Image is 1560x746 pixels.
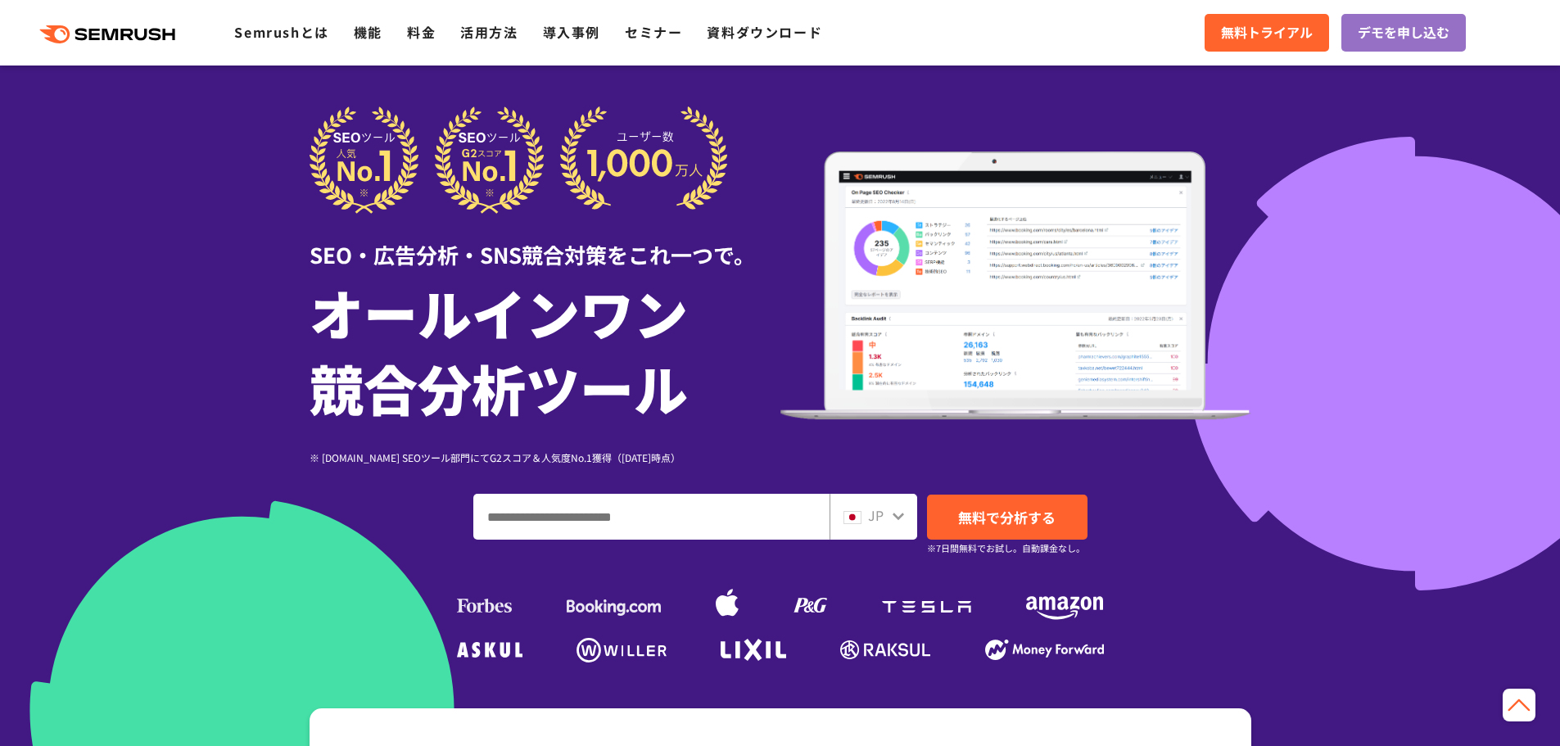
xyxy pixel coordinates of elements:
[460,22,518,42] a: 活用方法
[310,214,780,270] div: SEO・広告分析・SNS競合対策をこれ一つで。
[958,507,1056,527] span: 無料で分析する
[1341,14,1466,52] a: デモを申し込む
[868,505,884,525] span: JP
[310,274,780,425] h1: オールインワン 競合分析ツール
[707,22,822,42] a: 資料ダウンロード
[1221,22,1313,43] span: 無料トライアル
[310,450,780,465] div: ※ [DOMAIN_NAME] SEOツール部門にてG2スコア＆人気度No.1獲得（[DATE]時点）
[625,22,682,42] a: セミナー
[407,22,436,42] a: 料金
[927,540,1085,556] small: ※7日間無料でお試し。自動課金なし。
[543,22,600,42] a: 導入事例
[474,495,829,539] input: ドメイン、キーワードまたはURLを入力してください
[234,22,328,42] a: Semrushとは
[927,495,1087,540] a: 無料で分析する
[1205,14,1329,52] a: 無料トライアル
[354,22,382,42] a: 機能
[1358,22,1449,43] span: デモを申し込む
